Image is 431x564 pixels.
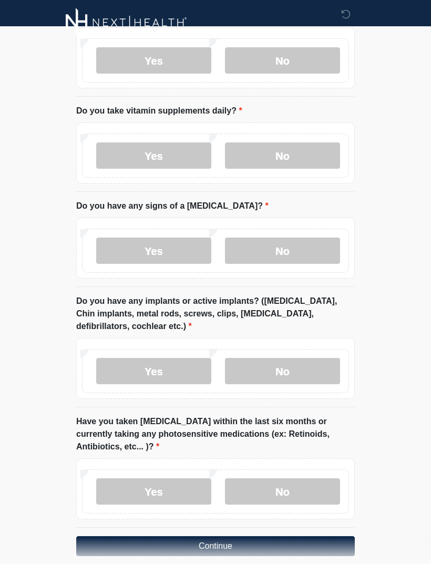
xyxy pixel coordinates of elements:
label: Yes [96,358,211,384]
label: Yes [96,478,211,505]
button: Continue [76,536,355,556]
label: Yes [96,142,211,169]
label: Yes [96,238,211,264]
label: No [225,478,340,505]
label: Do you have any signs of a [MEDICAL_DATA]? [76,200,269,212]
label: Do you have any implants or active implants? ([MEDICAL_DATA], Chin implants, metal rods, screws, ... [76,295,355,333]
label: Do you take vitamin supplements daily? [76,105,242,117]
img: Next-Health Logo [66,8,187,37]
label: No [225,238,340,264]
label: Have you taken [MEDICAL_DATA] within the last six months or currently taking any photosensitive m... [76,415,355,453]
label: No [225,47,340,74]
label: No [225,142,340,169]
label: No [225,358,340,384]
label: Yes [96,47,211,74]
